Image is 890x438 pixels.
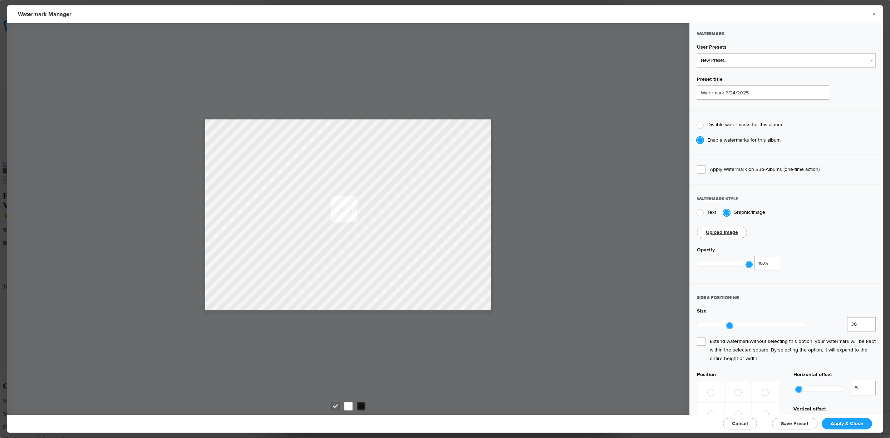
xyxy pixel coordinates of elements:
[697,85,829,100] input: Name for your Watermark Preset
[781,420,808,427] span: Save Preset
[793,371,832,381] span: Horizontal offset
[707,137,781,143] span: Enable watermarks for this album
[707,209,716,215] span: Text
[706,229,738,235] a: Upload Image
[697,165,876,174] span: Apply Watermark on Sub-Albums (one-time action)
[758,260,771,267] span: 100%
[865,5,883,23] a: ×
[733,209,765,215] span: Graphic/Image
[831,420,863,427] span: Apply & Close
[697,337,876,363] span: Extend watermark
[697,295,739,307] span: SIZE & POSITIONING
[697,44,727,53] span: User Presets
[697,31,724,43] span: Watermark
[697,227,747,238] sp-upload-button: Upload Image
[697,308,707,317] span: Size
[697,76,723,85] span: Preset title
[18,5,574,23] h2: Watermark Manager
[822,418,872,429] a: Apply & Close
[707,122,782,128] span: Disable watermarks for this album
[772,418,817,429] a: Save Preset
[710,338,876,361] span: Without selecting this option, your watermark will be kept within the selected square. By selecti...
[732,420,748,427] span: Cancel
[697,371,716,381] span: Position
[697,196,738,208] span: Watermark style
[793,406,826,415] span: Vertical offset
[723,418,757,429] a: Cancel
[697,247,715,256] span: Opacity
